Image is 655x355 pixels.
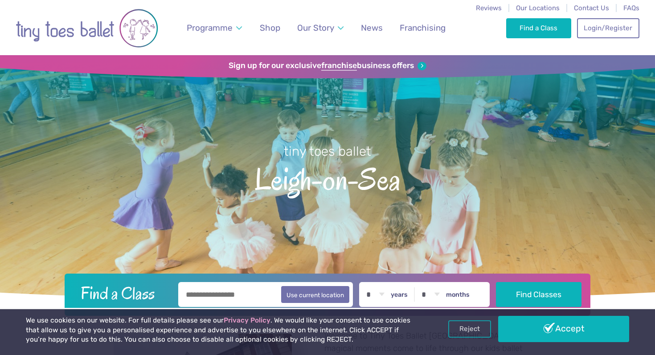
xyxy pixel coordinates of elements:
[574,4,609,12] a: Contact Us
[16,160,639,196] span: Leigh-on-Sea
[356,17,387,38] a: News
[260,23,280,33] span: Shop
[498,316,629,342] a: Accept
[623,4,639,12] a: FAQs
[284,144,371,159] small: tiny toes ballet
[506,18,572,38] a: Find a Class
[396,17,450,38] a: Franchising
[16,6,158,51] img: tiny toes ballet
[74,282,172,304] h2: Find a Class
[187,23,233,33] span: Programme
[229,61,426,71] a: Sign up for our exclusivefranchisebusiness offers
[321,61,357,71] strong: franchise
[446,291,470,299] label: months
[496,282,582,307] button: Find Classes
[400,23,446,33] span: Franchising
[516,4,560,12] a: Our Locations
[224,316,270,324] a: Privacy Policy
[293,17,348,38] a: Our Story
[281,286,349,303] button: Use current location
[391,291,408,299] label: years
[256,17,285,38] a: Shop
[26,316,418,345] p: We use cookies on our website. For full details please see our . We would like your consent to us...
[476,4,502,12] a: Reviews
[361,23,383,33] span: News
[577,18,639,38] a: Login/Register
[448,320,491,337] a: Reject
[297,23,334,33] span: Our Story
[183,17,246,38] a: Programme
